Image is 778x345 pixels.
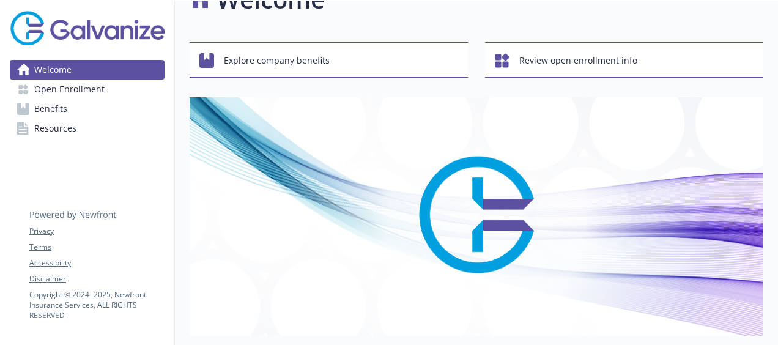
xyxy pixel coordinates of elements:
[29,258,164,269] a: Accessibility
[34,60,72,80] span: Welcome
[10,60,165,80] a: Welcome
[29,289,164,321] p: Copyright © 2024 - 2025 , Newfront Insurance Services, ALL RIGHTS RESERVED
[10,99,165,119] a: Benefits
[29,242,164,253] a: Terms
[34,80,105,99] span: Open Enrollment
[190,42,468,78] button: Explore company benefits
[190,97,763,336] img: overview page banner
[29,273,164,284] a: Disclaimer
[224,49,330,72] span: Explore company benefits
[10,119,165,138] a: Resources
[519,49,637,72] span: Review open enrollment info
[34,99,67,119] span: Benefits
[10,80,165,99] a: Open Enrollment
[485,42,763,78] button: Review open enrollment info
[29,226,164,237] a: Privacy
[34,119,76,138] span: Resources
